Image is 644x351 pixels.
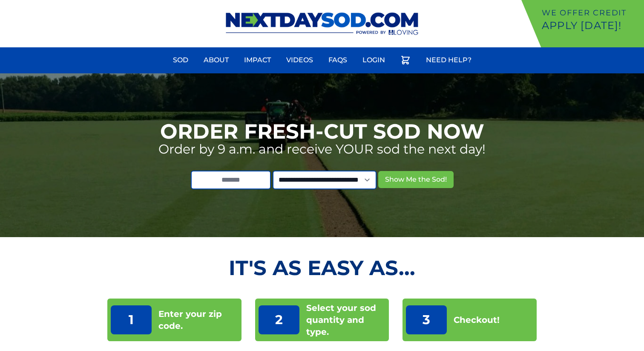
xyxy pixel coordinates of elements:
p: 1 [111,305,152,334]
h1: Order Fresh-Cut Sod Now [160,121,484,142]
p: Order by 9 a.m. and receive YOUR sod the next day! [158,142,486,157]
a: Login [357,50,390,70]
a: Impact [239,50,276,70]
p: Checkout! [454,314,500,326]
a: Need Help? [421,50,477,70]
p: Select your sod quantity and type. [306,302,386,338]
a: About [198,50,234,70]
p: 2 [259,305,299,334]
a: Sod [168,50,193,70]
button: Show Me the Sod! [378,171,454,188]
a: FAQs [323,50,352,70]
a: Videos [281,50,318,70]
p: 3 [406,305,447,334]
p: Enter your zip code. [158,308,238,332]
p: We offer Credit [542,7,641,19]
h2: It's as Easy As... [107,258,537,278]
p: Apply [DATE]! [542,19,641,32]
